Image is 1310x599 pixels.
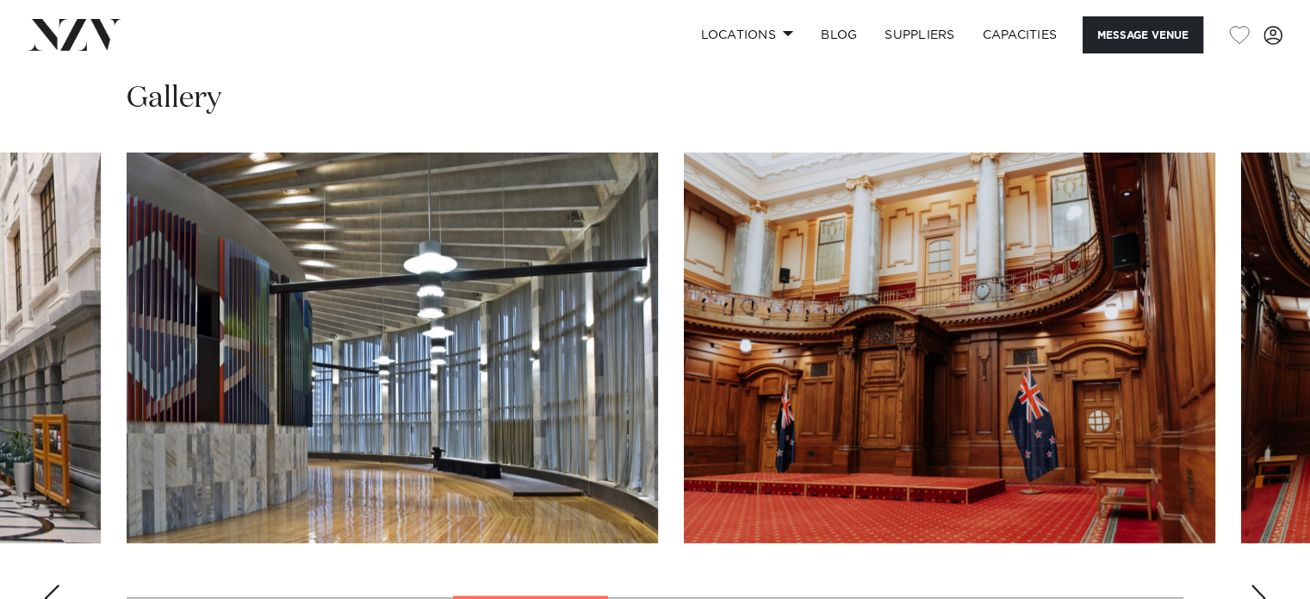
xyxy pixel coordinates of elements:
[28,19,121,50] img: nzv-logo.png
[686,16,807,53] a: Locations
[1083,16,1203,53] button: Message Venue
[969,16,1071,53] a: Capacities
[807,16,871,53] a: BLOG
[684,153,1215,543] swiper-slide: 6 / 13
[127,79,221,118] h2: Gallery
[127,153,658,543] swiper-slide: 5 / 13
[871,16,968,53] a: SUPPLIERS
